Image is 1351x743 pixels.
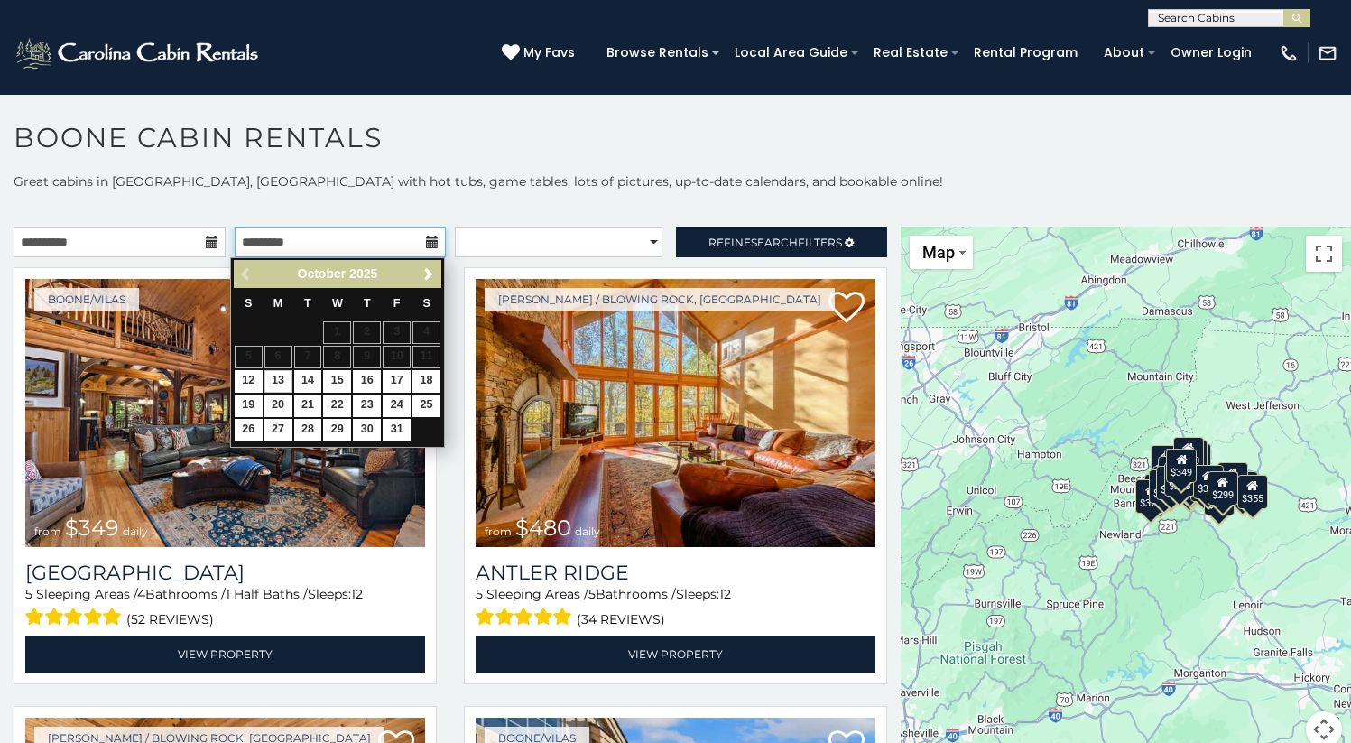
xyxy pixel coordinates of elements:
[577,608,665,631] span: (34 reviews)
[1095,39,1153,67] a: About
[1176,440,1207,474] div: $255
[1164,462,1195,497] div: $225
[349,266,377,281] span: 2025
[476,561,875,585] a: Antler Ridge
[485,288,835,311] a: [PERSON_NAME] / Blowing Rock, [GEOGRAPHIC_DATA]
[1279,43,1299,63] img: phone-regular-white.png
[383,370,411,393] a: 17
[323,370,351,393] a: 15
[1306,236,1342,272] button: Toggle fullscreen view
[922,243,955,262] span: Map
[1192,464,1223,498] div: $380
[476,585,875,631] div: Sleeping Areas / Bathrooms / Sleeps:
[421,267,436,282] span: Next
[476,279,875,547] a: Antler Ridge from $480 daily
[351,586,363,602] span: 12
[383,395,411,417] a: 24
[25,279,425,547] a: Diamond Creek Lodge from $349 daily
[126,608,214,631] span: (52 reviews)
[422,297,430,310] span: Saturday
[1318,43,1337,63] img: mail-regular-white.png
[719,586,731,602] span: 12
[751,236,798,249] span: Search
[476,279,875,547] img: Antler Ridge
[34,525,61,538] span: from
[1135,478,1166,513] div: $375
[523,43,575,62] span: My Favs
[502,43,579,63] a: My Favs
[294,419,322,441] a: 28
[1151,445,1181,479] div: $635
[965,39,1087,67] a: Rental Program
[332,297,343,310] span: Wednesday
[1217,462,1247,497] div: $930
[364,297,371,310] span: Thursday
[294,370,322,393] a: 14
[25,636,425,673] a: View Property
[412,395,440,417] a: 25
[597,39,717,67] a: Browse Rentals
[1174,468,1205,502] div: $315
[865,39,957,67] a: Real Estate
[1161,39,1261,67] a: Owner Login
[828,290,865,328] a: Add to favorites
[476,586,483,602] span: 5
[264,419,292,441] a: 27
[1207,471,1237,506] div: $299
[1236,475,1267,509] div: $355
[353,419,381,441] a: 30
[298,266,347,281] span: October
[264,395,292,417] a: 20
[273,297,283,310] span: Monday
[304,297,311,310] span: Tuesday
[137,586,145,602] span: 4
[575,525,600,538] span: daily
[323,395,351,417] a: 22
[25,561,425,585] h3: Diamond Creek Lodge
[1180,443,1211,478] div: $250
[353,395,381,417] a: 23
[65,515,119,541] span: $349
[226,586,308,602] span: 1 Half Baths /
[25,586,32,602] span: 5
[353,370,381,393] a: 16
[25,585,425,631] div: Sleeping Areas / Bathrooms / Sleeps:
[515,515,571,541] span: $480
[1174,462,1205,497] div: $395
[417,263,440,285] a: Next
[264,370,292,393] a: 13
[294,395,322,417] a: 21
[235,395,263,417] a: 19
[676,227,888,257] a: RefineSearchFilters
[588,586,596,602] span: 5
[1172,436,1203,470] div: $320
[1204,481,1235,515] div: $350
[708,236,842,249] span: Refine Filters
[235,370,263,393] a: 12
[393,297,401,310] span: Friday
[1156,466,1187,500] div: $395
[412,370,440,393] a: 18
[245,297,252,310] span: Sunday
[1166,449,1197,483] div: $349
[323,419,351,441] a: 29
[235,419,263,441] a: 26
[1149,469,1180,503] div: $325
[25,561,425,585] a: [GEOGRAPHIC_DATA]
[476,636,875,673] a: View Property
[383,419,411,441] a: 31
[34,288,139,311] a: Boone/Vilas
[485,525,512,538] span: from
[25,279,425,547] img: Diamond Creek Lodge
[726,39,856,67] a: Local Area Guide
[14,35,264,71] img: White-1-2.png
[123,525,148,538] span: daily
[910,236,973,269] button: Change map style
